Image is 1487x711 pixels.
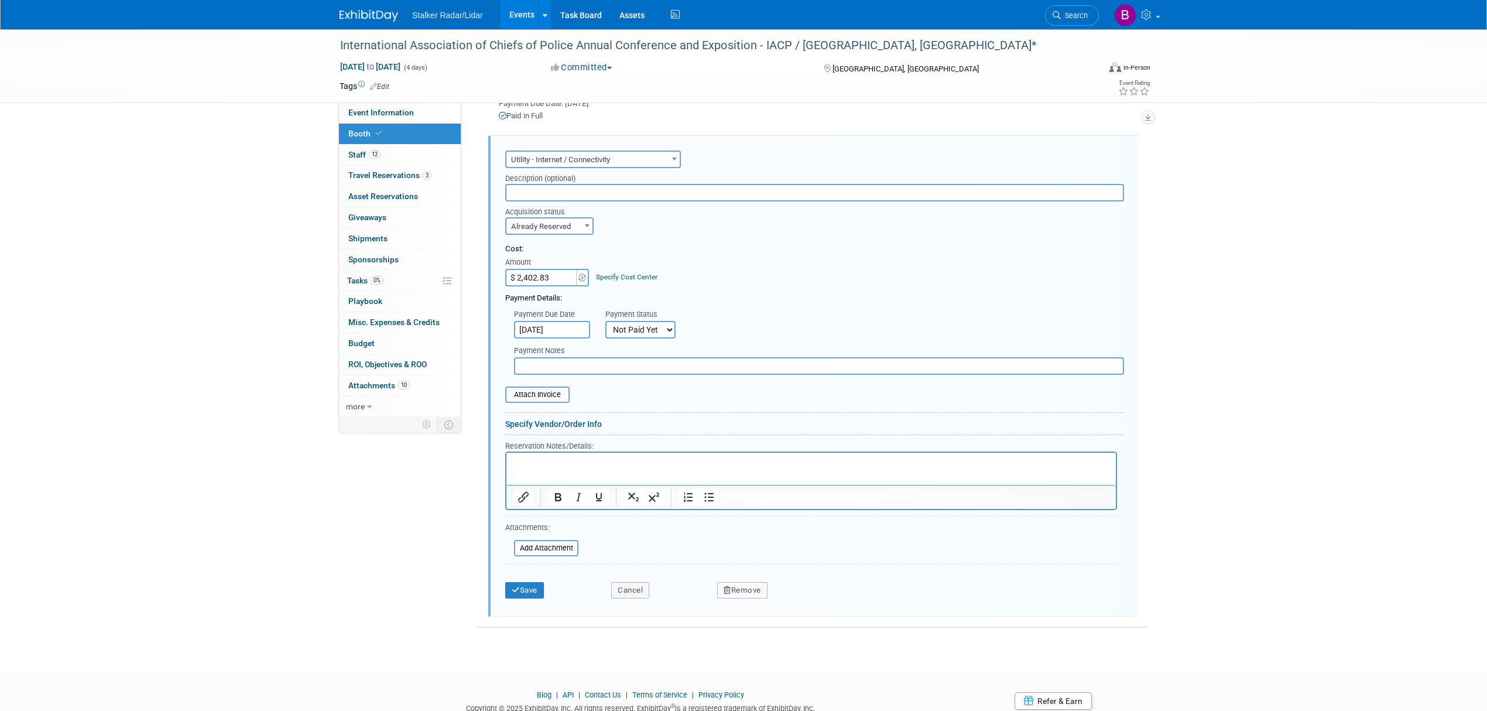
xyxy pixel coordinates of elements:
[589,489,609,505] button: Underline
[339,228,461,249] a: Shipments
[348,170,431,180] span: Travel Reservations
[514,346,1124,357] div: Payment Notes
[340,61,401,72] span: [DATE] [DATE]
[506,218,592,235] span: Already Reserved
[499,98,1139,110] div: Payment Due Date: [DATE]
[699,489,719,505] button: Bullet list
[369,150,381,159] span: 12
[568,489,588,505] button: Italic
[537,691,551,699] a: Blog
[585,691,621,699] a: Contact Us
[348,129,384,138] span: Booth
[679,489,698,505] button: Numbered list
[1123,63,1150,72] div: In-Person
[348,317,440,327] span: Misc. Expenses & Credits
[505,419,602,429] a: Specify Vendor/Order Info
[605,309,684,321] div: Payment Status
[347,276,383,285] span: Tasks
[437,417,461,432] td: Toggle Event Tabs
[339,145,461,165] a: Staff12
[1118,80,1150,86] div: Event Rating
[348,296,382,306] span: Playbook
[339,396,461,417] a: more
[370,83,389,91] a: Edit
[698,691,744,699] a: Privacy Policy
[398,381,410,389] span: 10
[371,276,383,285] span: 0%
[505,257,590,269] div: Amount
[348,360,427,369] span: ROI, Objectives & ROO
[1061,11,1088,20] span: Search
[563,691,574,699] a: API
[339,375,461,396] a: Attachments10
[339,186,461,207] a: Asset Reservations
[611,582,649,599] button: Cancel
[514,309,588,321] div: Payment Due Date
[1109,63,1121,72] img: Format-Inperson.png
[505,201,594,217] div: Acquisition status
[689,691,697,699] span: |
[644,489,664,505] button: Superscript
[348,150,381,159] span: Staff
[423,171,431,180] span: 3
[339,124,461,144] a: Booth
[348,381,410,390] span: Attachments
[505,151,681,168] span: Utility - Internet / Connectivity
[506,453,1116,485] iframe: Rich Text Area
[832,64,979,73] span: [GEOGRAPHIC_DATA], [GEOGRAPHIC_DATA]
[596,273,657,281] a: Specify Cost Center
[339,249,461,270] a: Sponsorships
[348,213,386,222] span: Giveaways
[623,489,643,505] button: Subscript
[623,691,631,699] span: |
[339,312,461,333] a: Misc. Expenses & Credits
[340,80,389,92] td: Tags
[717,582,768,599] button: Remove
[513,489,533,505] button: Insert/edit link
[376,130,382,136] i: Booth reservation complete
[632,691,687,699] a: Terms of Service
[339,333,461,354] a: Budget
[506,152,680,168] span: Utility - Internet / Connectivity
[339,207,461,228] a: Giveaways
[499,111,1139,122] div: Paid in Full
[547,61,616,74] button: Committed
[339,291,461,312] a: Playbook
[417,417,437,432] td: Personalize Event Tab Strip
[348,255,399,264] span: Sponsorships
[505,582,544,599] button: Save
[346,402,365,411] span: more
[505,217,594,235] span: Already Reserved
[348,192,418,201] span: Asset Reservations
[671,703,675,709] sup: ®
[365,62,376,71] span: to
[575,691,583,699] span: |
[336,35,1081,56] div: International Association of Chiefs of Police Annual Conference and Exposition - IACP / [GEOGRAPH...
[505,522,578,536] div: Attachments:
[339,271,461,291] a: Tasks0%
[1114,4,1136,26] img: Brooke Journet
[339,165,461,186] a: Travel Reservations3
[403,64,427,71] span: (4 days)
[412,11,483,20] span: Stalker Radar/Lidar
[348,234,388,243] span: Shipments
[348,339,375,348] span: Budget
[1045,5,1099,26] a: Search
[340,10,398,22] img: ExhibitDay
[1030,61,1150,78] div: Event Format
[548,489,568,505] button: Bold
[339,354,461,375] a: ROI, Objectives & ROO
[505,244,1124,255] div: Cost:
[505,286,1124,304] div: Payment Details:
[505,168,1124,184] div: Description (optional)
[553,691,561,699] span: |
[339,102,461,123] a: Event Information
[1015,692,1092,710] a: Refer & Earn
[348,108,414,117] span: Event Information
[505,440,1117,452] div: Reservation Notes/Details:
